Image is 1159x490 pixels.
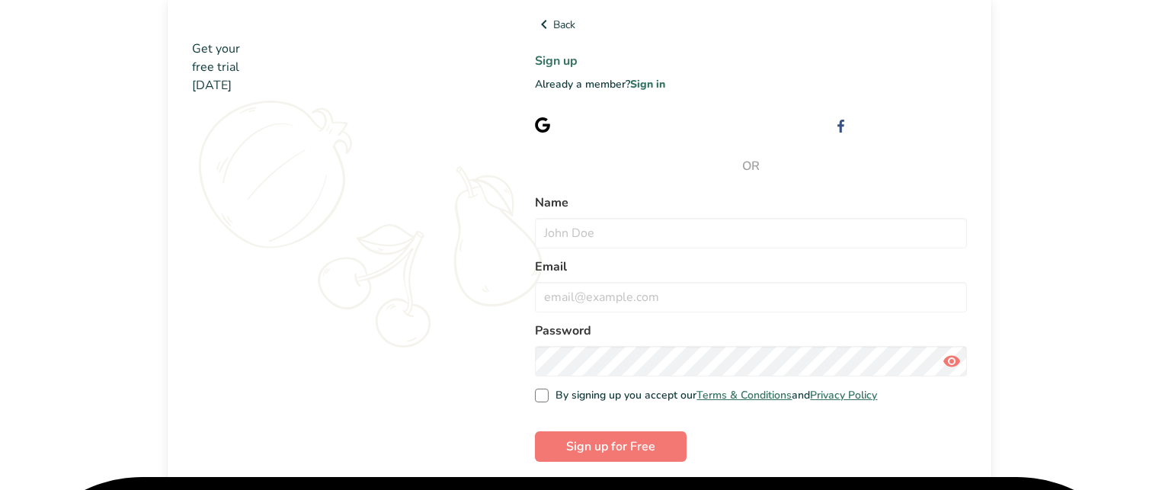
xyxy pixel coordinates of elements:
[535,194,967,212] label: Name
[535,282,967,312] input: email@example.com
[859,117,967,133] div: Sign up
[535,52,967,70] h1: Sign up
[599,117,658,132] span: with Google
[535,15,967,34] a: Back
[562,117,658,133] div: Sign up
[535,322,967,340] label: Password
[535,157,967,175] span: OR
[535,258,967,276] label: Email
[630,77,665,91] a: Sign in
[549,389,878,402] span: By signing up you accept our and
[192,40,486,94] h2: Get your free trial [DATE]
[566,437,655,456] span: Sign up for Free
[810,388,877,402] a: Privacy Policy
[535,76,967,92] p: Already a member?
[192,15,341,34] img: Food Label Maker
[535,218,967,248] input: John Doe
[696,388,792,402] a: Terms & Conditions
[535,431,687,462] button: Sign up for Free
[895,117,967,132] span: with Facebook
